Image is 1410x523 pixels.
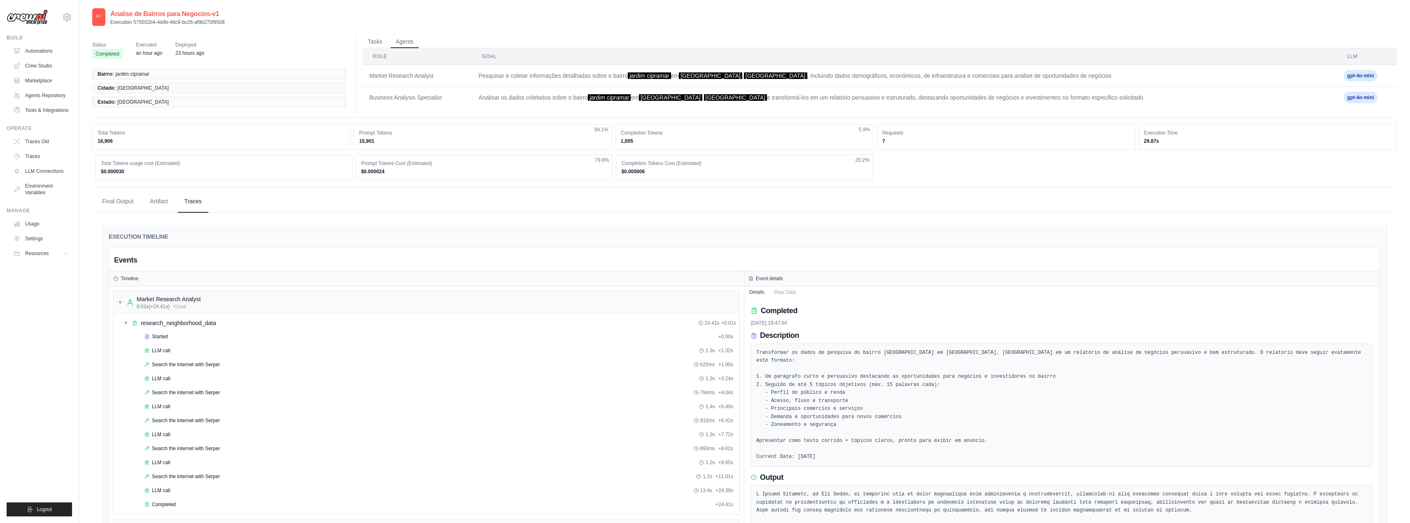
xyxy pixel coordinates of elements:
span: jardim cipramar [588,94,631,101]
span: + 4.04s [718,389,733,396]
span: gpt-4o-mini [1344,92,1377,103]
span: 1.2s [706,459,715,466]
img: Logo [7,9,48,25]
span: Completed [92,49,123,59]
div: [DATE] 18:47:04 [751,320,1373,326]
h2: EXECUTION TIMELINE [109,232,168,241]
span: + 0.00s [718,333,733,340]
p: Execution 575502b4-4d4b-48c9-bc26-af9b275f9508 [110,19,225,26]
dt: Completion Tokens [621,130,868,136]
dd: 7 [882,138,1130,144]
div: Market Research Analyst [137,295,201,303]
h3: Description [760,331,799,340]
button: Agents [391,36,419,48]
dt: Total Tokens usage cost (Estimated) [101,160,347,167]
span: 5.9% [859,126,870,133]
span: • 1 task [173,303,186,310]
span: Status [92,41,123,49]
dd: 1,005 [621,138,868,144]
span: 932ms [700,417,715,424]
span: 893ms [700,445,715,452]
span: 794ms [700,389,715,396]
span: + 9.85s [718,459,733,466]
dd: $0.000024 [361,168,607,175]
a: Traces Old [10,135,72,148]
span: 13.4s [700,487,712,494]
span: 1.3s [706,375,715,382]
span: + 6.42s [718,417,733,424]
dt: Completion Tokens Cost (Estimated) [621,160,867,167]
span: Completed [152,501,176,508]
dd: $0.000030 [101,168,347,175]
th: Role [363,48,472,65]
pre: Transformar os dados de pesquisa do bairro [GEOGRAPHIC_DATA] em [GEOGRAPHIC_DATA], [GEOGRAPHIC_DA... [756,349,1368,461]
a: Agents Repository [10,89,72,102]
time: September 29, 2025 at 18:46 GMT-3 [136,50,162,56]
span: [GEOGRAPHIC_DATA] [744,72,807,79]
dt: Execution Time [1144,130,1391,136]
a: Crew Studio [10,59,72,72]
div: Manage [7,207,72,214]
span: LLM call [152,431,170,438]
button: Logout [7,502,72,516]
span: + 24.39s [715,487,733,494]
span: 20.2% [855,157,869,163]
span: Search the internet with Serper [152,417,220,424]
th: LLM [1337,48,1397,65]
td: Business Analysis Specialist [363,87,472,109]
span: 0.01s (+24.41s) [137,303,170,310]
span: 1.3s [706,431,715,438]
dd: 16,906 [98,138,345,144]
button: Resources [10,247,72,260]
span: jardim cipramar [628,72,671,79]
span: Search the internet with Serper [152,473,220,480]
a: Traces [10,150,72,163]
a: LLM Connections [10,165,72,178]
span: Search the internet with Serper [152,389,220,396]
a: Usage [10,217,72,230]
span: [GEOGRAPHIC_DATA] [117,99,169,105]
span: ▼ [118,299,123,306]
td: Pesquisar e coletar informações detalhadas sobre o bairro em , , incluindo dados demográficos, ec... [472,65,1338,87]
a: Automations [10,44,72,58]
dt: Requests [882,130,1130,136]
span: gpt-4o-mini [1344,70,1377,81]
div: Widget de chat [1369,483,1410,523]
dd: $0.000006 [621,168,867,175]
span: + 1.95s [718,361,733,368]
span: [GEOGRAPHIC_DATA] [704,94,767,101]
dt: Prompt Tokens Cost (Estimated) [361,160,607,167]
span: Cidade: [98,85,116,91]
span: [GEOGRAPHIC_DATA] [639,94,702,101]
span: Resources [25,250,49,257]
span: LLM call [152,403,170,410]
time: September 28, 2025 at 20:02 GMT-3 [175,50,204,56]
button: Details [744,286,769,298]
button: Raw Data [769,286,801,298]
span: Logout [37,506,52,513]
a: Marketplace [10,74,72,87]
span: Estado: [98,99,116,105]
button: Tasks [363,36,387,48]
dt: Prompt Tokens [359,130,606,136]
span: + 3.24s [718,375,733,382]
button: Traces [178,191,208,213]
span: Executed [136,41,162,49]
div: Build [7,35,72,41]
span: 1.4s [706,403,715,410]
span: Started [152,333,168,340]
h2: Analise de Bairros para Negocios-v1 [110,9,225,19]
td: Market Research Analyst [363,65,472,87]
iframe: Chat Widget [1369,483,1410,523]
span: + 5.49s [718,403,733,410]
span: + 0.01s [721,320,736,326]
span: 625ms [700,361,715,368]
span: 94.1% [594,126,608,133]
span: + 1.32s [718,347,733,354]
td: Analisar os dados coletados sobre o bairro em , e transformá-los em um relatório persuasivo e est... [472,87,1338,109]
h2: Events [114,254,137,266]
button: Final Output [96,191,140,213]
button: Artifact [143,191,175,213]
span: LLM call [152,487,170,494]
span: + 7.72s [718,431,733,438]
